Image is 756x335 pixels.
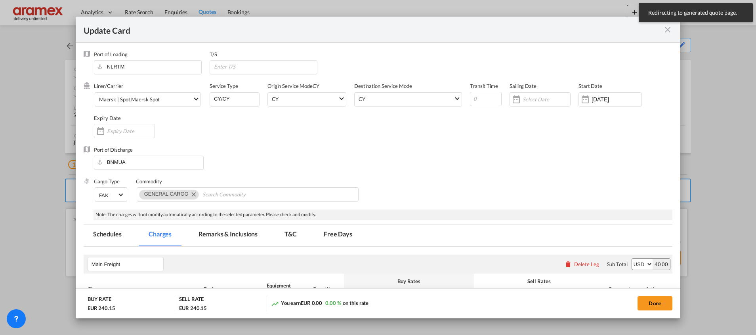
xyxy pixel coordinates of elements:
span: EUR 0.00 [301,300,322,306]
div: EUR 240.15 [179,305,207,312]
div: EUR 240.15 [88,305,117,312]
input: Start Date [592,96,641,103]
div: Update Card [84,25,663,34]
input: Select Date [523,96,570,103]
th: Action [641,274,673,305]
input: 0 [470,92,502,106]
div: Delete Leg [574,261,599,267]
span: Redirecting to generated quote page. [646,9,746,17]
input: Enter Service Type [213,93,259,105]
input: Search Commodity [202,188,275,201]
button: Delete Leg [564,261,599,267]
md-select: Select Cargo type: FAK [95,187,127,202]
div: Sub Total [607,261,628,268]
div: CY [359,96,365,102]
md-pagination-wrapper: Use the left and right arrow keys to navigate between tabs [84,225,370,246]
input: Expiry Date [107,128,155,134]
label: Liner/Carrier [94,83,123,89]
label: Port of Discharge [94,147,133,153]
div: Maersk Spot [131,96,160,103]
label: Start Date [578,83,602,89]
div: Basis [204,286,252,293]
label: Cargo Type [94,178,120,185]
input: Enter Port of Discharge [98,156,203,168]
div: BUY RATE [88,295,111,305]
label: Destination Service Mode [354,83,412,89]
md-icon: icon-close fg-AAA8AD m-0 pointer [663,25,672,34]
label: Sailing Date [510,83,536,89]
input: Enter Port of Loading [98,61,201,72]
md-chips-wrap: Chips container. Use arrow keys to select chips. [137,187,359,202]
div: SELL RATE [179,295,204,305]
div: 40.00 [653,259,670,270]
md-tab-item: Charges [139,225,181,246]
div: Equipment Type [260,282,298,296]
md-select: Select Origin Service Mode: CY [271,93,346,104]
md-select: Select Liner: Maersk | Spot, Maersk Spot [95,92,201,107]
div: Charges [88,286,196,293]
div: Note: The charges will not modify automatically according to the selected parameter. Please check... [94,209,672,220]
label: T/S [210,51,217,57]
th: Comments [604,274,641,305]
div: Buy Rates [348,278,470,285]
label: Expiry Date [94,115,121,121]
input: Enter T/S [213,61,317,72]
div: FAK [99,192,109,198]
div: CY [272,96,279,102]
label: Port of Loading [94,51,128,57]
div: CY [267,82,354,114]
md-tab-item: T&C [275,225,306,246]
span: GENERAL CARGO [144,191,189,197]
md-icon: icon-delete [564,260,572,268]
div: Quantity [306,286,340,293]
md-tab-item: Free Days [314,225,362,246]
div: Sell Rates [478,278,600,285]
label: Commodity [136,178,162,185]
md-dialog: Update CardPort of ... [76,17,680,318]
md-icon: icon-trending-up [271,300,279,308]
label: Transit Time [470,83,498,89]
span: 0.00 % [325,300,341,306]
label: Service Type [210,83,238,89]
md-tab-item: Schedules [84,225,131,246]
div: Maersk | Spot [99,96,130,103]
md-tab-item: Remarks & Inclusions [189,225,267,246]
button: Remove GENERAL CARGO [187,190,199,198]
div: GENERAL CARGO. Press delete to remove this chip. [144,190,190,198]
img: cargo.png [84,178,90,184]
button: Done [638,296,672,310]
md-select: Select Destination Service Mode: CY [358,93,462,104]
label: Origin Service Mode [267,83,313,89]
div: You earn on this rate [271,299,369,308]
span: , [99,96,193,103]
input: Leg Name [92,258,163,270]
